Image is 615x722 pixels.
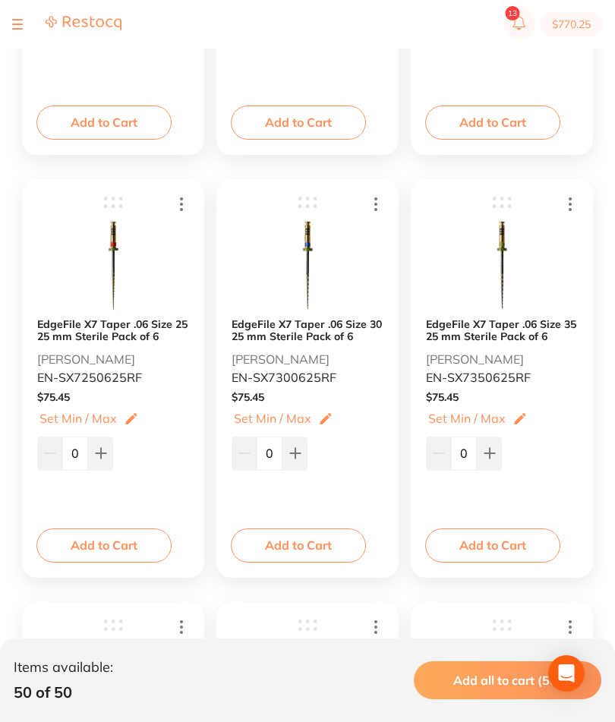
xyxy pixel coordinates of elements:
[232,318,383,342] button: EdgeFile X7 Taper .06 Size 30 25 mm Sterile Pack of 6
[232,370,336,384] p: EN-SX7300625RF
[414,661,601,699] button: Add all to cart (50)
[411,179,593,578] div: EdgeFile X7 Taper .06 Size 35 25 mm Sterile Pack of 6 [PERSON_NAME] EN-SX7350625RF $75.45Set Min ...
[234,411,311,425] p: Set Min / Max
[428,411,506,425] p: Set Min / Max
[37,391,189,403] div: $ 75.45
[232,352,330,366] p: [PERSON_NAME]
[14,683,113,701] p: 50 of 50
[425,528,560,562] button: Add to Cart
[37,352,135,366] p: [PERSON_NAME]
[22,179,204,578] div: EdgeFile X7 Taper .06 Size 25 25 mm Sterile Pack of 6 [PERSON_NAME] EN-SX7250625RF $75.45Set Min ...
[453,673,562,688] span: Add all to cart (50)
[540,12,603,36] button: $770.25
[36,106,172,139] button: Add to Cart
[37,318,189,342] button: EdgeFile X7 Taper .06 Size 25 25 mm Sterile Pack of 6
[39,411,117,425] p: Set Min / Max
[426,391,578,403] div: $ 75.45
[426,352,524,366] p: [PERSON_NAME]
[426,370,531,384] p: EN-SX7350625RF
[216,179,399,578] div: EdgeFile X7 Taper .06 Size 30 25 mm Sterile Pack of 6 [PERSON_NAME] EN-SX7300625RF $75.45Set Min ...
[68,219,159,313] img: UkYuanBn
[37,370,142,384] p: EN-SX7250625RF
[46,15,121,31] img: Restocq Logo
[456,219,548,313] img: UkYuanBn
[425,106,560,139] button: Add to Cart
[426,318,578,342] button: EdgeFile X7 Taper .06 Size 35 25 mm Sterile Pack of 6
[36,528,172,562] button: Add to Cart
[548,655,585,692] div: Open Intercom Messenger
[14,660,113,676] p: Items available:
[231,106,366,139] button: Add to Cart
[46,15,121,33] a: Restocq Logo
[232,391,383,403] div: $ 75.45
[231,528,366,562] button: Add to Cart
[262,219,354,313] img: UkYuanBn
